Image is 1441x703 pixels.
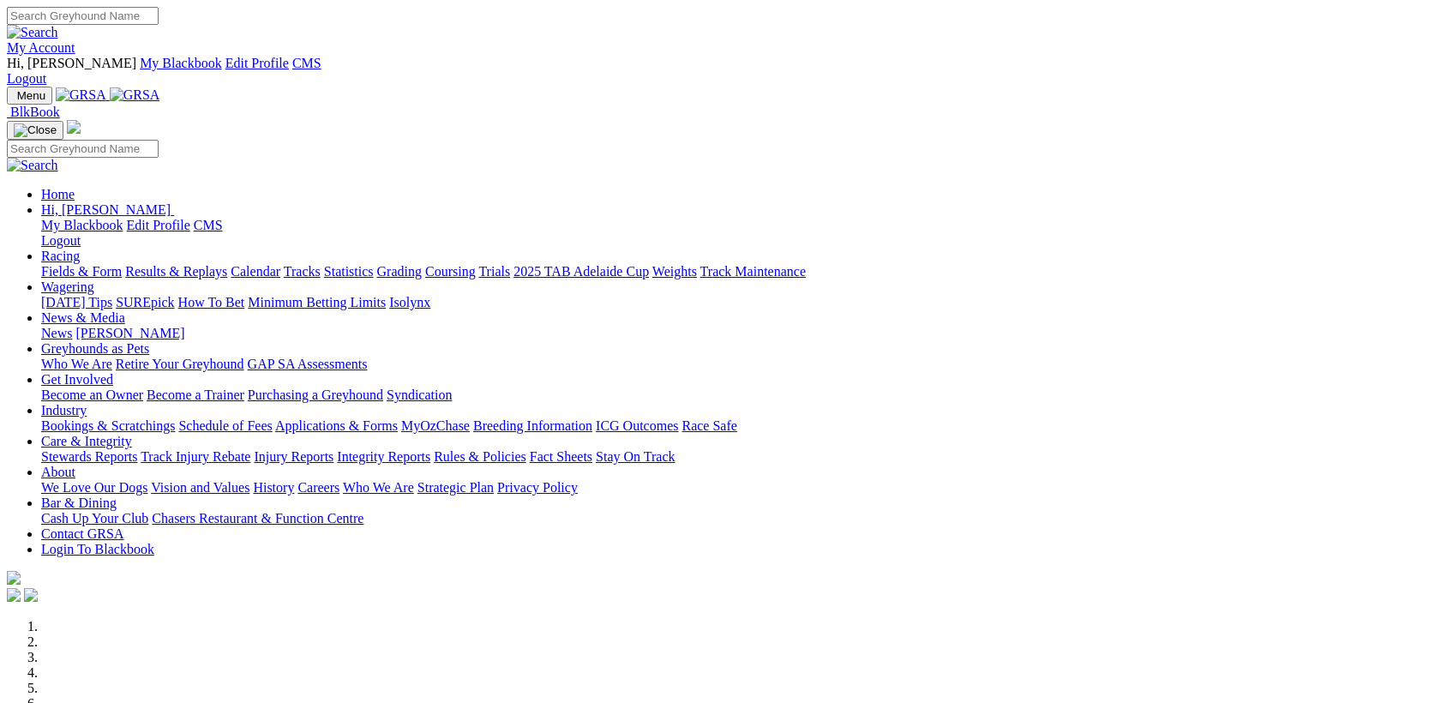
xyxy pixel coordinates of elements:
[141,449,250,464] a: Track Injury Rebate
[41,326,1434,341] div: News & Media
[254,449,333,464] a: Injury Reports
[41,187,75,201] a: Home
[41,233,81,248] a: Logout
[7,140,159,158] input: Search
[41,403,87,418] a: Industry
[401,418,470,433] a: MyOzChase
[147,388,244,402] a: Become a Trainer
[14,123,57,137] img: Close
[17,89,45,102] span: Menu
[41,372,113,387] a: Get Involved
[596,418,678,433] a: ICG Outcomes
[497,480,578,495] a: Privacy Policy
[7,105,60,119] a: BlkBook
[41,295,1434,310] div: Wagering
[284,264,321,279] a: Tracks
[253,480,294,495] a: History
[7,40,75,55] a: My Account
[7,71,46,86] a: Logout
[41,465,75,479] a: About
[231,264,280,279] a: Calendar
[7,25,58,40] img: Search
[473,418,592,433] a: Breeding Information
[10,105,60,119] span: BlkBook
[178,418,272,433] a: Schedule of Fees
[41,511,1434,526] div: Bar & Dining
[7,56,136,70] span: Hi, [PERSON_NAME]
[41,202,174,217] a: Hi, [PERSON_NAME]
[41,341,149,356] a: Greyhounds as Pets
[41,511,148,526] a: Cash Up Your Club
[178,295,245,309] a: How To Bet
[297,480,339,495] a: Careers
[225,56,289,70] a: Edit Profile
[41,542,154,556] a: Login To Blackbook
[194,218,223,232] a: CMS
[41,418,1434,434] div: Industry
[41,526,123,541] a: Contact GRSA
[41,496,117,510] a: Bar & Dining
[513,264,649,279] a: 2025 TAB Adelaide Cup
[7,158,58,173] img: Search
[343,480,414,495] a: Who We Are
[275,418,398,433] a: Applications & Forms
[425,264,476,279] a: Coursing
[652,264,697,279] a: Weights
[41,264,122,279] a: Fields & Form
[75,326,184,340] a: [PERSON_NAME]
[478,264,510,279] a: Trials
[324,264,374,279] a: Statistics
[110,87,160,103] img: GRSA
[7,571,21,585] img: logo-grsa-white.png
[41,357,1434,372] div: Greyhounds as Pets
[7,121,63,140] button: Toggle navigation
[140,56,222,70] a: My Blackbook
[41,249,80,263] a: Racing
[41,310,125,325] a: News & Media
[41,388,143,402] a: Become an Owner
[434,449,526,464] a: Rules & Policies
[7,56,1434,87] div: My Account
[125,264,227,279] a: Results & Replays
[248,388,383,402] a: Purchasing a Greyhound
[530,449,592,464] a: Fact Sheets
[681,418,736,433] a: Race Safe
[41,218,1434,249] div: Hi, [PERSON_NAME]
[41,218,123,232] a: My Blackbook
[41,418,175,433] a: Bookings & Scratchings
[7,588,21,602] img: facebook.svg
[41,480,147,495] a: We Love Our Dogs
[700,264,806,279] a: Track Maintenance
[127,218,190,232] a: Edit Profile
[41,388,1434,403] div: Get Involved
[41,480,1434,496] div: About
[292,56,321,70] a: CMS
[7,87,52,105] button: Toggle navigation
[377,264,422,279] a: Grading
[41,434,132,448] a: Care & Integrity
[387,388,452,402] a: Syndication
[151,480,249,495] a: Vision and Values
[596,449,675,464] a: Stay On Track
[41,264,1434,279] div: Racing
[41,295,112,309] a: [DATE] Tips
[41,449,1434,465] div: Care & Integrity
[152,511,363,526] a: Chasers Restaurant & Function Centre
[248,295,386,309] a: Minimum Betting Limits
[24,588,38,602] img: twitter.svg
[67,120,81,134] img: logo-grsa-white.png
[248,357,368,371] a: GAP SA Assessments
[41,449,137,464] a: Stewards Reports
[337,449,430,464] a: Integrity Reports
[7,7,159,25] input: Search
[389,295,430,309] a: Isolynx
[41,202,171,217] span: Hi, [PERSON_NAME]
[56,87,106,103] img: GRSA
[116,295,174,309] a: SUREpick
[41,326,72,340] a: News
[41,279,94,294] a: Wagering
[417,480,494,495] a: Strategic Plan
[116,357,244,371] a: Retire Your Greyhound
[41,357,112,371] a: Who We Are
